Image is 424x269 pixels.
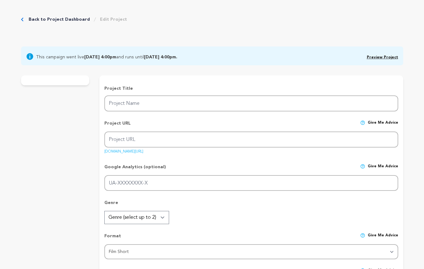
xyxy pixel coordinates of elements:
p: Genre [104,200,398,211]
b: [DATE] 4:00pm. [144,55,177,59]
a: Edit Project [100,16,127,23]
span: Give me advice [368,164,398,175]
span: Give me advice [368,120,398,132]
a: Back to Project Dashboard [29,16,90,23]
a: [DOMAIN_NAME][URL] [104,147,143,153]
span: This campaign went live and runs until [36,53,177,60]
input: Project Name [104,95,398,111]
img: help-circle.svg [360,233,365,238]
img: help-circle.svg [360,164,365,169]
div: Breadcrumb [21,16,127,23]
p: Google Analytics (optional) [104,164,166,175]
p: Project Title [104,85,398,92]
input: Project URL [104,132,398,148]
a: Preview Project [367,56,398,59]
p: Format [104,233,121,244]
img: help-circle.svg [360,120,365,125]
p: Project URL [104,120,131,132]
b: [DATE] 4:00pm [84,55,116,59]
span: Give me advice [368,233,398,244]
input: UA-XXXXXXXX-X [104,175,398,191]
